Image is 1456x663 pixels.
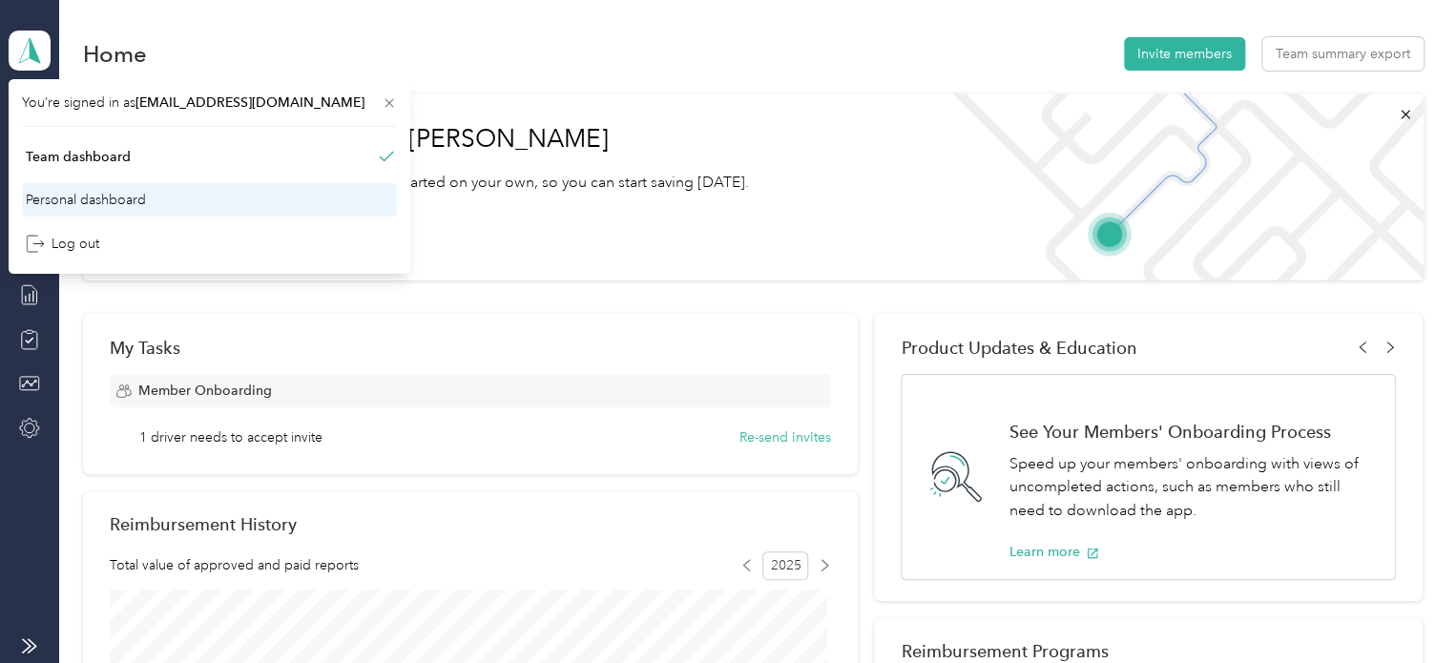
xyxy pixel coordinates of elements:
span: Product Updates & Education [901,338,1136,358]
img: Welcome to everlance [933,93,1423,280]
span: Total value of approved and paid reports [110,555,359,575]
span: 1 driver needs to accept invite [139,427,322,447]
div: Personal dashboard [26,190,146,210]
iframe: Everlance-gr Chat Button Frame [1349,556,1456,663]
p: Speed up your members' onboarding with views of uncompleted actions, such as members who still ne... [1009,452,1375,523]
div: Log out [26,234,99,254]
h2: Reimbursement History [110,514,297,534]
span: You’re signed in as [22,93,397,113]
h1: Welcome to Everlance by [PERSON_NAME] [110,124,749,155]
span: [EMAIL_ADDRESS][DOMAIN_NAME] [135,94,364,111]
div: Team dashboard [26,147,131,167]
div: My Tasks [110,338,831,358]
button: Invite members [1124,37,1245,71]
button: Learn more [1009,542,1099,562]
button: Re-send invites [739,427,831,447]
h1: Home [83,44,147,64]
h1: See Your Members' Onboarding Process [1009,422,1375,442]
p: Read our step-by-[PERSON_NAME] to get started on your own, so you can start saving [DATE]. [110,171,749,195]
span: 2025 [762,551,808,580]
button: Team summary export [1262,37,1424,71]
span: Member Onboarding [138,381,272,401]
h2: Reimbursement Programs [901,641,1396,661]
